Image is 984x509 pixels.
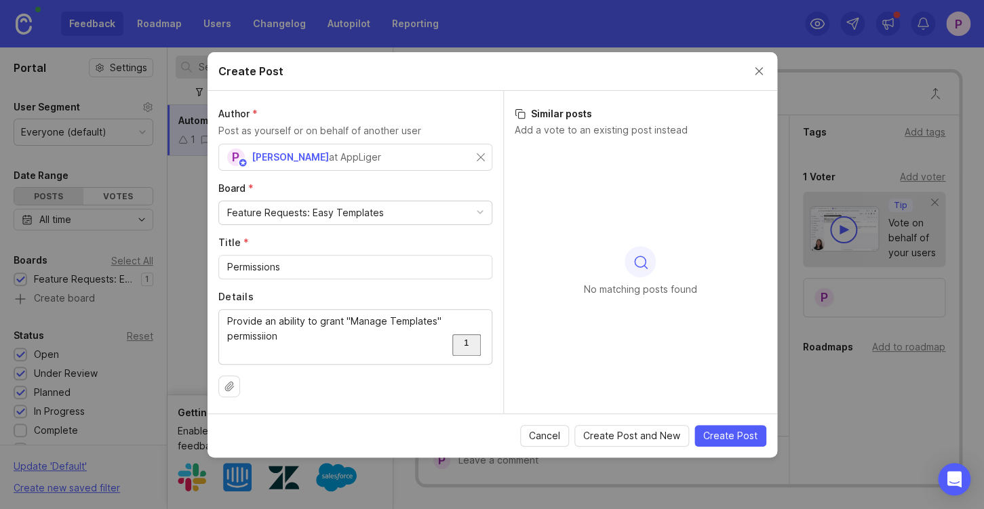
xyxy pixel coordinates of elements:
label: Details [218,290,492,304]
button: Cancel [520,425,569,447]
textarea: To enrich screen reader interactions, please activate Accessibility in Grammarly extension settings [227,314,484,359]
p: Add a vote to an existing post instead [515,123,766,137]
p: Post as yourself or on behalf of another user [218,123,492,138]
img: member badge [237,157,248,167]
span: Board (required) [218,182,254,194]
span: Author (required) [218,108,258,119]
input: Short, descriptive title [227,260,484,274]
span: Create Post and New [583,429,680,443]
div: at AppLiger [329,150,381,165]
div: Open Intercom Messenger [938,463,970,495]
span: Cancel [529,429,560,443]
div: P [227,148,245,166]
p: No matching posts found [584,283,697,296]
button: Create Post [694,425,766,447]
span: Title (required) [218,237,249,248]
h3: Similar posts [515,107,766,121]
button: Upload file [218,375,240,397]
h2: Create Post [218,63,283,79]
div: Feature Requests: Easy Templates [227,205,384,220]
button: Close create post modal [751,64,766,79]
button: Create Post and New [574,425,689,447]
span: Create Post [703,429,757,443]
span: [PERSON_NAME] [252,151,329,163]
